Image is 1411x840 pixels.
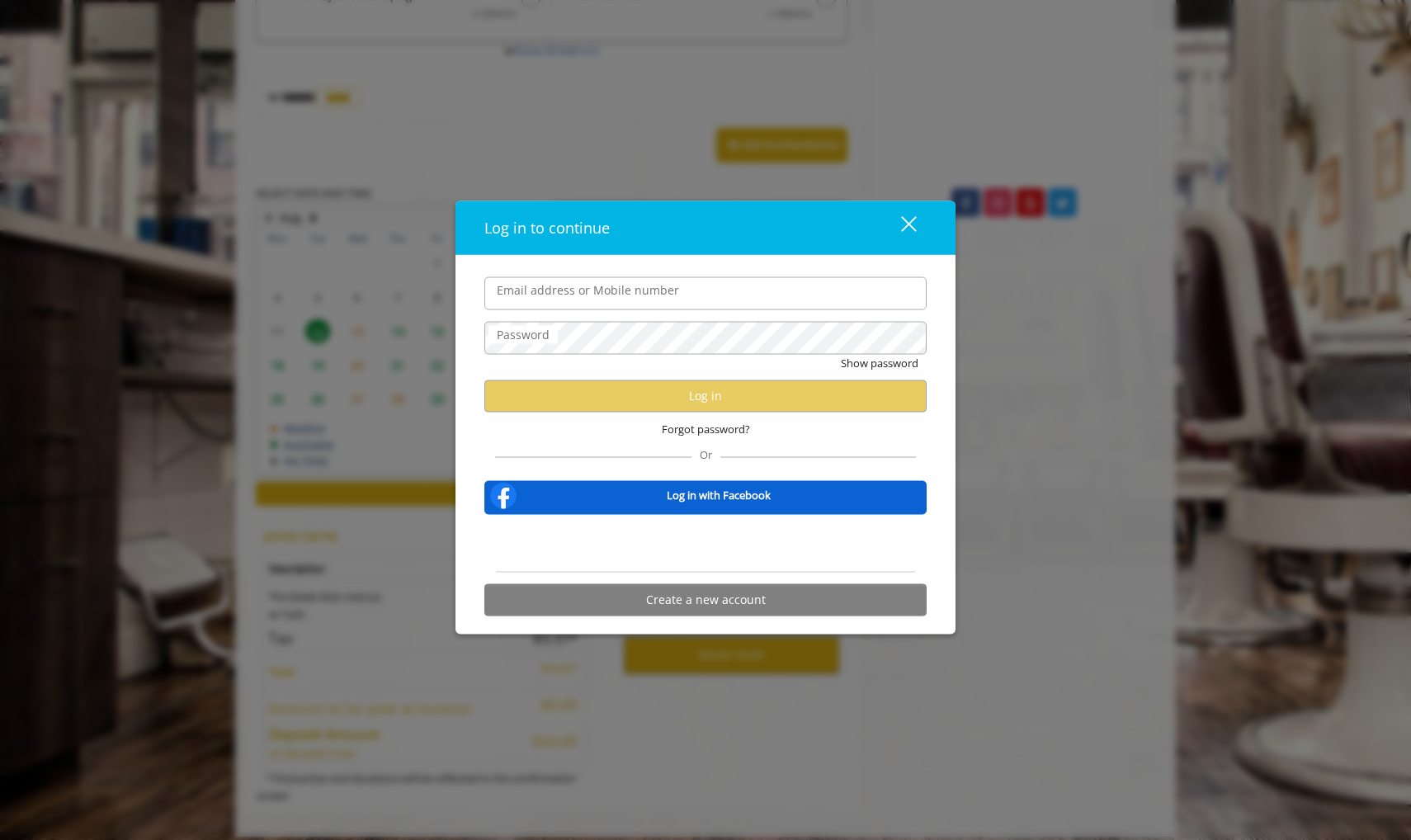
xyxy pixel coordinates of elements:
[484,583,927,616] button: Create a new account
[662,420,750,437] span: Forgot password?
[667,487,771,504] b: Log in with Facebook
[484,321,927,354] input: Password
[841,354,918,371] button: Show password
[630,525,781,561] div: Sign in with Google. Opens in new tab
[691,446,720,461] span: Or
[484,217,610,237] span: Log in to continue
[488,325,558,343] label: Password
[488,281,687,299] label: Email address or Mobile number
[484,276,927,309] input: Email address or Mobile number
[487,479,520,512] img: facebook-logo
[882,215,915,240] div: close dialog
[484,380,927,412] button: Log in
[621,525,790,561] iframe: Sign in with Google Button
[871,210,927,244] button: close dialog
